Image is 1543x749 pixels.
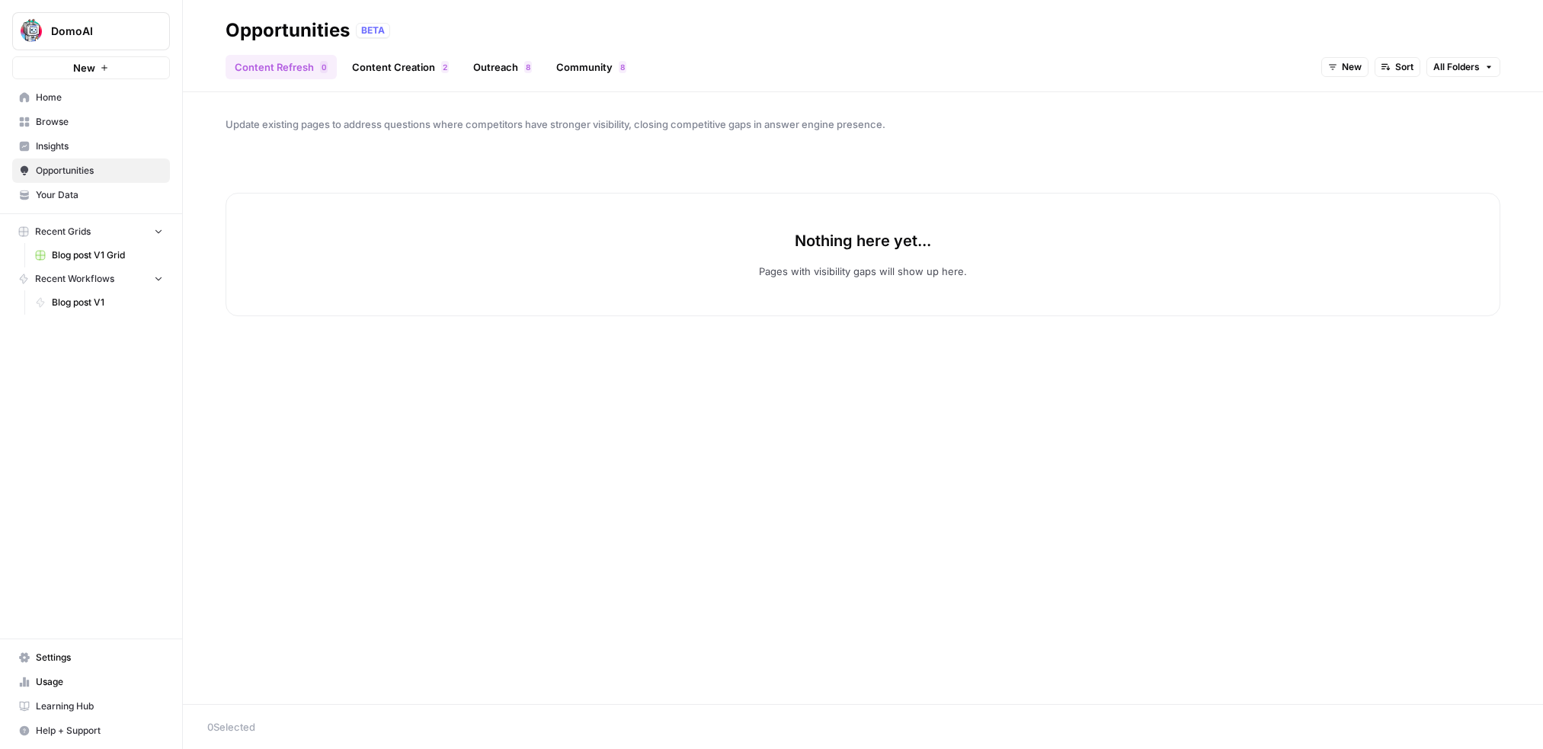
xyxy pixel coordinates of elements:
[12,12,170,50] button: Workspace: DomoAI
[36,164,163,178] span: Opportunities
[36,139,163,153] span: Insights
[443,61,447,73] span: 2
[35,272,114,286] span: Recent Workflows
[1433,60,1480,74] span: All Folders
[12,694,170,719] a: Learning Hub
[619,61,626,73] div: 8
[547,55,635,79] a: Community8
[322,61,326,73] span: 0
[36,699,163,713] span: Learning Hub
[441,61,449,73] div: 2
[36,115,163,129] span: Browse
[356,23,390,38] div: BETA
[1426,57,1500,77] button: All Folders
[52,296,163,309] span: Blog post V1
[464,55,541,79] a: Outreach8
[759,264,967,279] p: Pages with visibility gaps will show up here.
[1375,57,1420,77] button: Sort
[51,24,143,39] span: DomoAI
[18,18,45,45] img: DomoAI Logo
[12,56,170,79] button: New
[36,675,163,689] span: Usage
[12,183,170,207] a: Your Data
[320,61,328,73] div: 0
[12,85,170,110] a: Home
[12,220,170,243] button: Recent Grids
[12,645,170,670] a: Settings
[526,61,530,73] span: 8
[36,188,163,202] span: Your Data
[73,60,95,75] span: New
[226,117,1500,132] span: Update existing pages to address questions where competitors have stronger visibility, closing co...
[12,267,170,290] button: Recent Workflows
[12,134,170,158] a: Insights
[36,91,163,104] span: Home
[28,243,170,267] a: Blog post V1 Grid
[12,110,170,134] a: Browse
[1321,57,1369,77] button: New
[12,670,170,694] a: Usage
[226,55,337,79] a: Content Refresh0
[12,158,170,183] a: Opportunities
[1342,60,1362,74] span: New
[620,61,625,73] span: 8
[207,719,1519,735] div: 0 Selected
[226,18,350,43] div: Opportunities
[52,248,163,262] span: Blog post V1 Grid
[1395,60,1413,74] span: Sort
[28,290,170,315] a: Blog post V1
[795,230,931,251] p: Nothing here yet...
[12,719,170,743] button: Help + Support
[524,61,532,73] div: 8
[36,724,163,738] span: Help + Support
[343,55,458,79] a: Content Creation2
[36,651,163,664] span: Settings
[35,225,91,238] span: Recent Grids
